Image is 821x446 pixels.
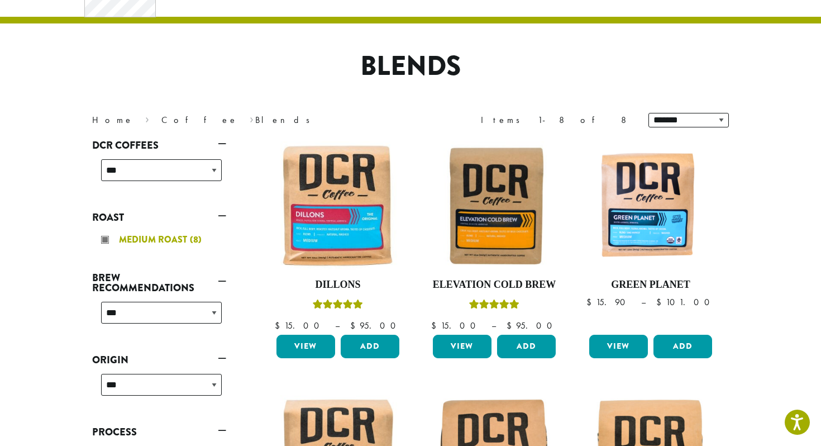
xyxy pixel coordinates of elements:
[469,298,519,315] div: Rated 5.00 out of 5
[586,296,631,308] bdi: 15.90
[430,279,559,291] h4: Elevation Cold Brew
[92,268,226,297] a: Brew Recommendations
[275,320,324,331] bdi: 15.00
[586,279,715,291] h4: Green Planet
[119,233,190,246] span: Medium Roast
[92,227,226,255] div: Roast
[481,113,632,127] div: Items 1-8 of 8
[145,110,149,127] span: ›
[341,335,399,358] button: Add
[313,298,363,315] div: Rated 5.00 out of 5
[653,335,712,358] button: Add
[92,297,226,337] div: Brew Recommendations
[656,296,715,308] bdi: 101.00
[350,320,360,331] span: $
[274,141,402,330] a: DillonsRated 5.00 out of 5
[430,141,559,270] img: Elevation-Cold-Brew-300x300.jpg
[161,114,238,126] a: Coffee
[92,350,226,369] a: Origin
[497,335,556,358] button: Add
[335,320,340,331] span: –
[274,141,402,270] img: Dillons-12oz-300x300.jpg
[92,113,394,127] nav: Breadcrumb
[84,50,737,83] h1: Blends
[589,335,648,358] a: View
[92,208,226,227] a: Roast
[250,110,254,127] span: ›
[431,320,481,331] bdi: 15.00
[507,320,516,331] span: $
[92,423,226,442] a: Process
[276,335,335,358] a: View
[491,320,496,331] span: –
[656,296,666,308] span: $
[274,279,402,291] h4: Dillons
[190,233,202,246] span: (8)
[275,320,284,331] span: $
[92,369,226,409] div: Origin
[586,296,596,308] span: $
[586,141,715,270] img: DCR-Green-Planet-Coffee-Bag-300x300.png
[92,114,133,126] a: Home
[586,141,715,330] a: Green Planet
[433,335,491,358] a: View
[430,141,559,330] a: Elevation Cold BrewRated 5.00 out of 5
[431,320,441,331] span: $
[641,296,646,308] span: –
[507,320,557,331] bdi: 95.00
[92,136,226,155] a: DCR Coffees
[92,155,226,194] div: DCR Coffees
[350,320,401,331] bdi: 95.00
